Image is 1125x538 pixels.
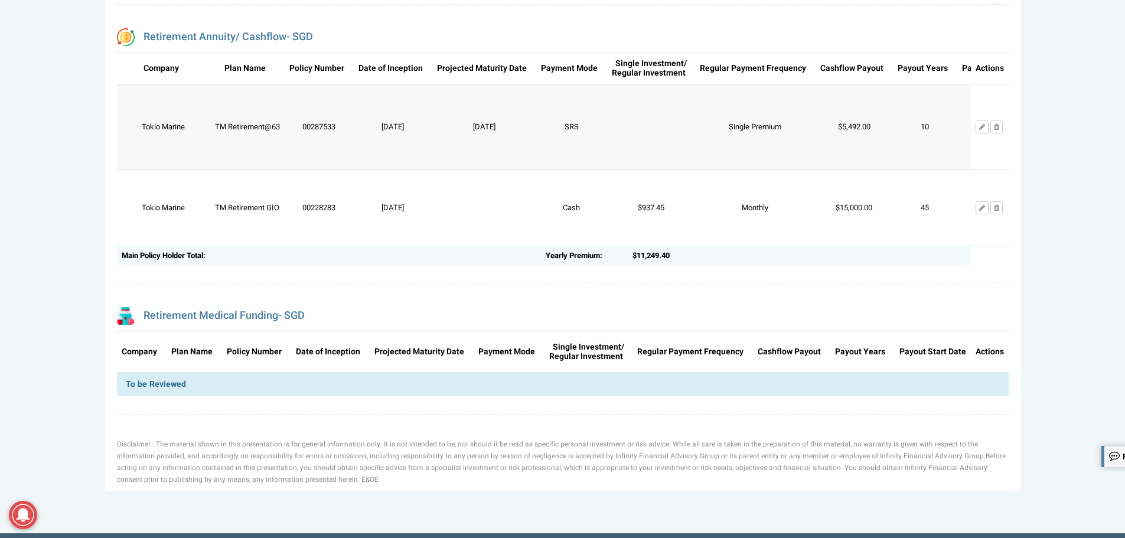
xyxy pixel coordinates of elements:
[437,64,531,73] span: Projected Maturity Date
[122,250,203,261] span: Main Policy Holder Total
[549,341,625,363] span: /
[478,345,535,358] span: Payment Mode
[549,350,623,363] span: Regular Investment
[898,62,948,74] span: Payout Years
[816,84,893,170] div: $5,492.00
[546,250,602,261] strong: :
[637,347,748,357] span: Regular Payment Frequency
[289,64,349,73] span: Policy Number
[302,121,335,132] span: 00287533
[742,202,768,213] span: Monthly
[893,84,957,170] div: 10
[354,170,432,246] div: [DATE]
[615,57,684,70] span: Single Investment
[541,64,602,73] span: Payment Mode
[171,345,213,358] span: Plan Name
[632,250,670,261] span: $11,249.40
[820,62,883,74] span: Cashflow Payout
[215,64,280,73] span: Plan Name
[215,121,280,132] span: TM Retirement@63
[296,345,360,358] span: Date of Inception
[835,345,885,358] span: Payout Years
[117,28,1009,46] div: Retirement Annuity/ Cashflow- SGD
[286,29,313,45] span: - SGD
[171,347,217,357] span: Plan Name
[278,308,305,324] span: - SGD
[122,64,206,73] span: Company
[957,84,1038,170] div: [DATE]
[215,202,279,213] span: TM Retirement GIO
[898,64,953,73] span: Payout Years
[122,250,206,261] strong: :
[820,64,888,73] span: Cashflow Payout
[962,62,1029,74] span: Payout Start Date
[126,378,186,390] strong: To be Reviewed
[227,347,286,357] span: Policy Number
[729,121,781,132] span: Single Premium
[374,345,464,358] span: Projected Maturity Date
[637,345,744,358] span: Regular Payment Frequency
[478,347,540,357] span: Payment Mode
[432,84,536,170] div: [DATE]
[612,67,686,79] span: Regular Investment
[758,345,821,358] span: Cashflow Payout
[117,439,1006,485] span: Disclaimer : The material shown in this presentation is for general information only. It is not i...
[565,121,579,132] span: SRS
[144,62,179,74] span: Company
[553,341,621,353] span: Single Investment
[358,62,423,74] span: Date of Inception
[117,307,135,325] img: medical-funding.png
[144,31,313,43] span: Retirement Annuity/ Cashflow
[549,343,628,361] span: Single Investment/ Regular Investment
[612,59,690,78] span: Single Investment/ Regular Investment
[541,62,598,74] span: Payment Mode
[117,307,1009,325] div: Retirement Medical Funding- SGD
[638,202,664,213] span: $937.45
[224,62,266,74] span: Plan Name
[354,84,432,170] div: [DATE]
[758,347,826,357] span: Cashflow Payout
[227,345,282,358] span: Policy Number
[700,64,811,73] span: Regular Payment Frequency
[835,347,890,357] span: Payout Years
[957,170,1038,246] div: [DATE]
[302,202,335,213] span: 00228283
[142,202,185,213] span: Tokio Marine
[976,345,1004,358] span: Actions
[612,57,687,79] span: /
[122,347,162,357] span: Company
[296,347,365,357] span: Date of Inception
[142,121,185,132] span: Tokio Marine
[976,62,1004,74] span: Actions
[122,345,157,358] span: Company
[962,64,1033,73] span: Payout Start Date
[117,28,135,46] img: cashflow.png
[899,347,971,357] span: Payout Start Date
[899,345,966,358] span: Payout Start Date
[546,250,600,261] span: Yearly Premium
[563,202,580,213] span: Cash
[374,347,469,357] span: Projected Maturity Date
[144,310,305,322] span: Retirement Medical Funding
[358,64,428,73] span: Date of Inception
[437,62,527,74] span: Projected Maturity Date
[893,170,957,246] div: 45
[700,62,806,74] span: Regular Payment Frequency
[816,170,893,246] div: $15,000.00
[289,62,344,74] span: Policy Number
